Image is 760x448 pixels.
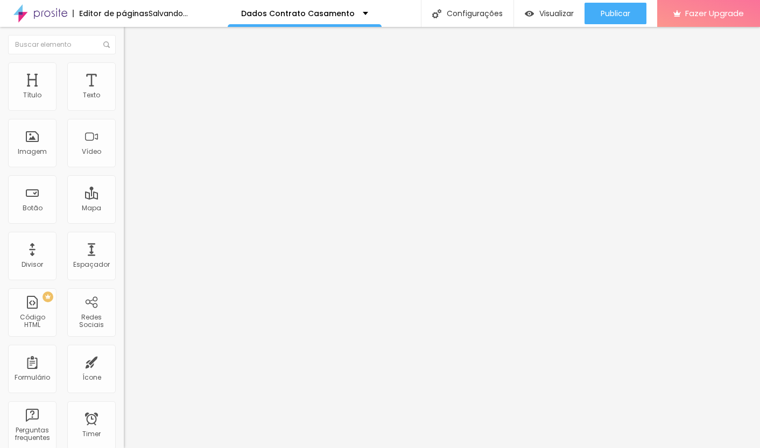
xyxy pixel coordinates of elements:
div: Texto [83,91,100,99]
button: Publicar [585,3,646,24]
p: Dados Contrato Casamento [241,10,355,17]
div: Perguntas frequentes [11,426,53,442]
img: Icone [103,41,110,48]
div: Timer [82,430,101,438]
div: Salvando... [149,10,188,17]
div: Redes Sociais [70,314,112,329]
div: Botão [23,204,43,212]
span: Fazer Upgrade [685,9,744,18]
div: Divisor [22,261,43,268]
span: Visualizar [539,9,574,18]
button: Visualizar [514,3,585,24]
div: Título [23,91,41,99]
input: Buscar elemento [8,35,116,54]
div: Ícone [82,374,101,381]
img: view-1.svg [525,9,534,18]
div: Vídeo [82,148,101,155]
img: Icone [432,9,441,18]
div: Formulário [15,374,50,381]
span: Publicar [601,9,630,18]
div: Espaçador [73,261,110,268]
iframe: Editor [124,27,760,448]
div: Código HTML [11,314,53,329]
div: Editor de páginas [73,10,149,17]
div: Mapa [82,204,101,212]
div: Imagem [18,148,47,155]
